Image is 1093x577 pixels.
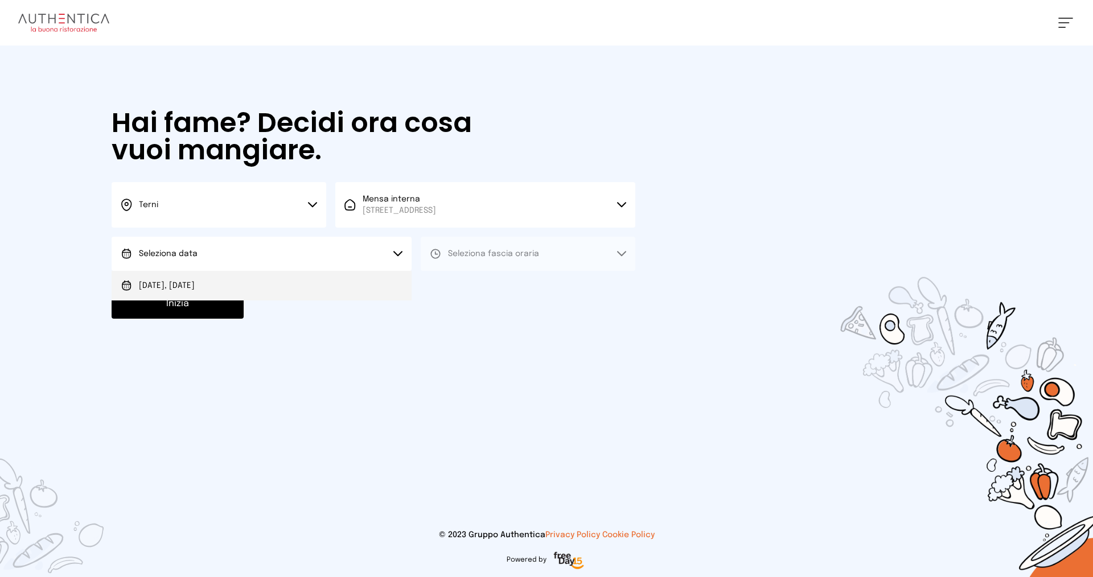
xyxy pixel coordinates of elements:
[18,529,1075,541] p: © 2023 Gruppo Authentica
[139,280,195,291] span: [DATE], [DATE]
[551,550,587,572] img: logo-freeday.3e08031.png
[139,250,198,258] span: Seleziona data
[602,531,655,539] a: Cookie Policy
[545,531,600,539] a: Privacy Policy
[421,237,635,271] button: Seleziona fascia oraria
[448,250,539,258] span: Seleziona fascia oraria
[112,237,412,271] button: Seleziona data
[507,555,546,564] span: Powered by
[112,289,244,319] button: Inizia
